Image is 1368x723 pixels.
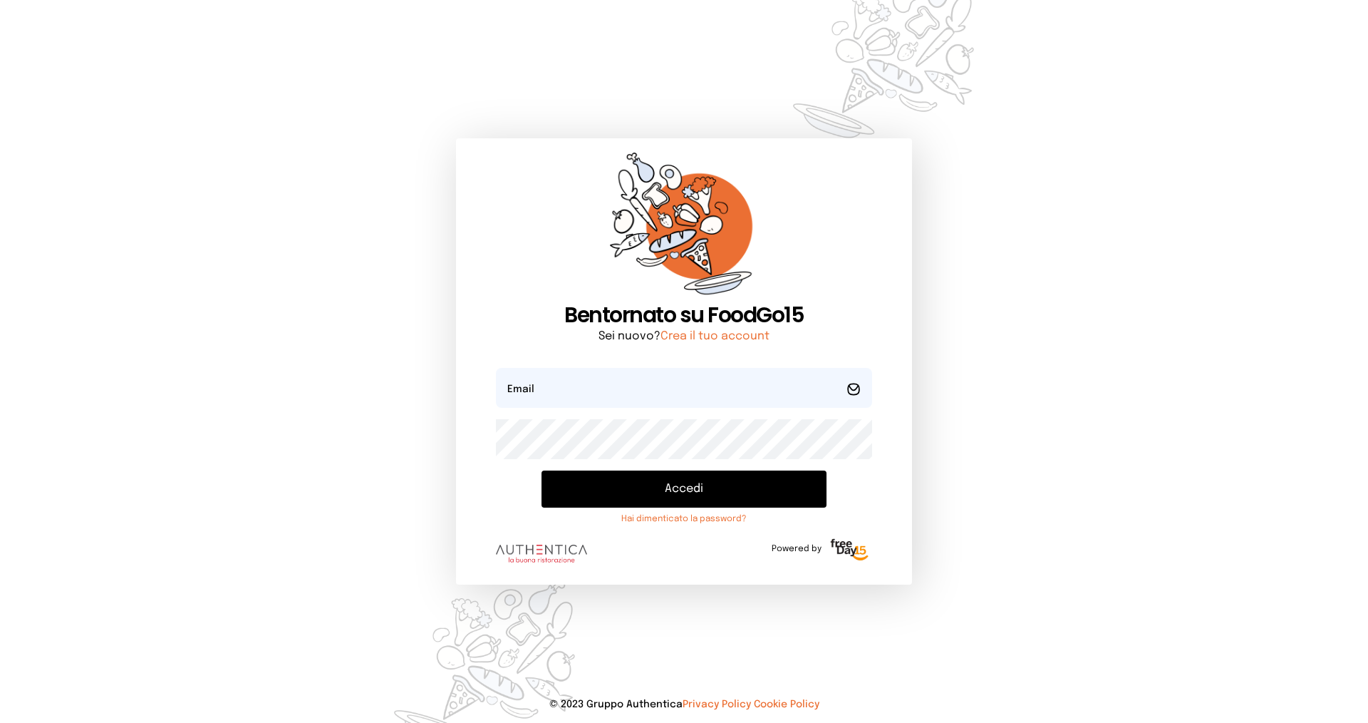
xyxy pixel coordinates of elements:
[827,536,872,565] img: logo-freeday.3e08031.png
[541,471,826,508] button: Accedi
[772,543,822,555] span: Powered by
[660,330,769,342] a: Crea il tuo account
[683,699,751,709] a: Privacy Policy
[496,302,872,328] h1: Bentornato su FoodGo15
[754,699,819,709] a: Cookie Policy
[496,545,587,563] img: logo.8f33a47.png
[496,328,872,345] p: Sei nuovo?
[610,153,758,303] img: sticker-orange.65babaf.png
[23,697,1345,712] p: © 2023 Gruppo Authentica
[541,513,826,525] a: Hai dimenticato la password?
